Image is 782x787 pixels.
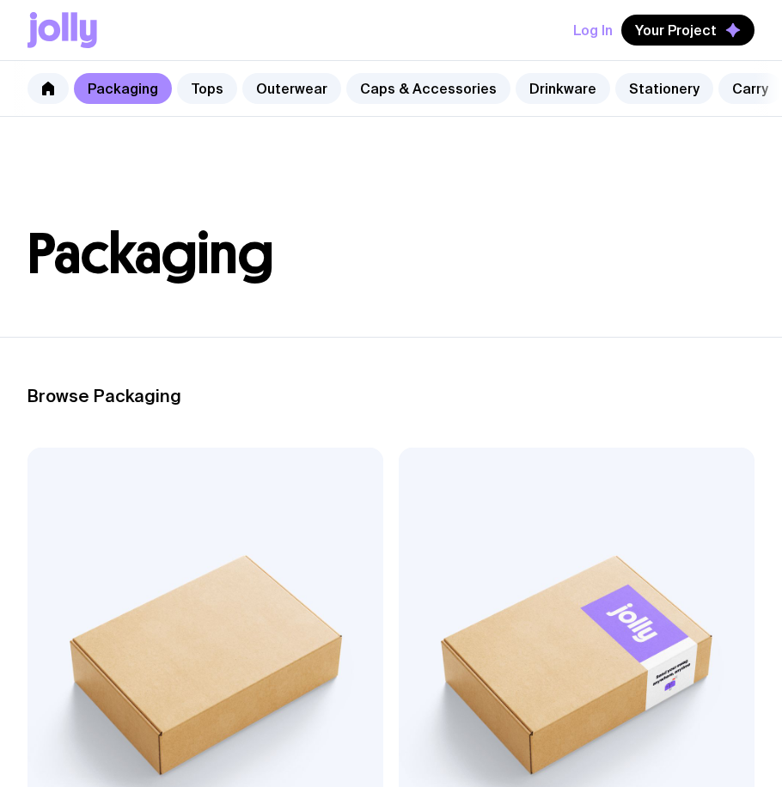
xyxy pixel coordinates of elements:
a: Outerwear [242,73,341,104]
a: Packaging [74,73,172,104]
button: Your Project [621,15,755,46]
a: Drinkware [516,73,610,104]
h2: Browse Packaging [27,386,755,406]
button: Log In [573,15,613,46]
h1: Packaging [27,227,755,282]
span: Your Project [635,21,717,39]
a: Tops [177,73,237,104]
a: Stationery [615,73,713,104]
a: Carry [718,73,782,104]
a: Caps & Accessories [346,73,510,104]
